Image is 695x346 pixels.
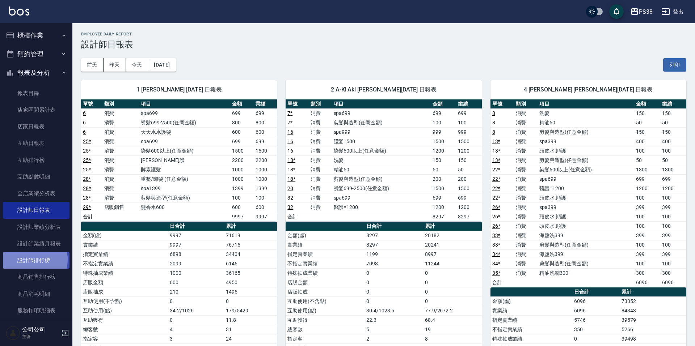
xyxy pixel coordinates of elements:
td: 699 [660,174,686,184]
td: 150 [660,108,686,118]
td: 消費 [102,165,139,174]
th: 單號 [286,99,309,109]
td: 醫護=1200 [538,184,634,193]
td: 699 [634,174,660,184]
table: a dense table [81,99,277,222]
td: 100 [660,259,686,268]
td: [PERSON_NAME]護 [139,155,230,165]
td: 消費 [102,146,139,155]
td: 1495 [224,287,277,296]
td: 71619 [224,231,277,240]
a: 16 [287,138,293,144]
td: 7098 [365,259,423,268]
td: 1399 [230,184,254,193]
td: 1500 [431,184,456,193]
td: spa399 [538,137,634,146]
th: 累計 [620,287,686,297]
td: 互助使用(不含點) [81,296,168,306]
td: 1500 [254,146,277,155]
td: 洗髮 [538,108,634,118]
a: 6 [83,129,86,135]
th: 項目 [332,99,431,109]
button: 報表及分析 [3,63,69,82]
td: 特殊抽成業績 [81,268,168,278]
span: 1 [PERSON_NAME] [DATE] 日報表 [90,86,268,93]
td: 合計 [286,212,309,221]
td: 100 [660,146,686,155]
td: 100 [456,118,481,127]
td: 消費 [514,268,538,278]
a: 32 [287,204,293,210]
td: 50 [431,165,456,174]
button: [DATE] [148,58,176,72]
h5: 公司公司 [22,326,59,333]
td: 600 [230,127,254,137]
td: 6096 [634,278,660,287]
td: 999 [431,127,456,137]
td: 1000 [254,174,277,184]
td: 6898 [168,249,224,259]
table: a dense table [286,99,481,222]
p: 主管 [22,333,59,340]
table: a dense table [490,99,686,287]
td: 300 [660,268,686,278]
td: 燙髮699-2500(任意金額) [139,118,230,127]
td: 150 [634,108,660,118]
td: 0 [168,296,224,306]
a: 8 [492,120,495,125]
td: 消費 [102,174,139,184]
td: 600 [254,127,277,137]
td: 消費 [514,193,538,202]
td: 消費 [102,127,139,137]
td: 消費 [309,174,332,184]
td: 店販金額 [81,278,168,287]
td: 1399 [254,184,277,193]
td: 100 [230,193,254,202]
td: 不指定實業績 [81,259,168,268]
td: 消費 [514,165,538,174]
a: 店販抽成明細 [3,319,69,336]
td: 消費 [309,108,332,118]
td: 399 [634,231,660,240]
td: 600 [254,202,277,212]
td: 金額(虛) [81,231,168,240]
td: 消費 [102,184,139,193]
td: 消費 [514,202,538,212]
td: 消費 [514,146,538,155]
td: 頭皮水.順護 [538,212,634,221]
td: 頭皮水.順護 [538,193,634,202]
a: 報表目錄 [3,85,69,102]
th: 業績 [456,99,481,109]
td: spa999 [332,127,431,137]
td: 8297 [365,231,423,240]
td: 染髮600以上(任意金額) [332,146,431,155]
th: 單號 [490,99,514,109]
img: Logo [9,7,29,16]
td: 100 [634,221,660,231]
td: 8997 [423,249,482,259]
td: 699 [230,137,254,146]
td: 金額(虛) [490,296,573,306]
td: 9997 [168,240,224,249]
td: 699 [456,193,481,202]
td: 消費 [514,174,538,184]
td: 8297 [456,212,481,221]
td: 消費 [309,193,332,202]
td: 50 [634,155,660,165]
a: 店家日報表 [3,118,69,135]
td: 36165 [224,268,277,278]
td: 合計 [490,278,514,287]
td: 30.4/1023.5 [365,306,423,315]
td: 150 [456,155,481,165]
a: 6 [83,110,86,116]
td: 0 [224,296,277,306]
td: 金額(虛) [286,231,365,240]
td: 699 [431,108,456,118]
td: 1000 [168,268,224,278]
td: 9997 [168,231,224,240]
a: 16 [287,129,293,135]
td: 0 [423,278,482,287]
td: 100 [634,146,660,155]
td: 消費 [514,184,538,193]
td: 精油洗潤300 [538,268,634,278]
